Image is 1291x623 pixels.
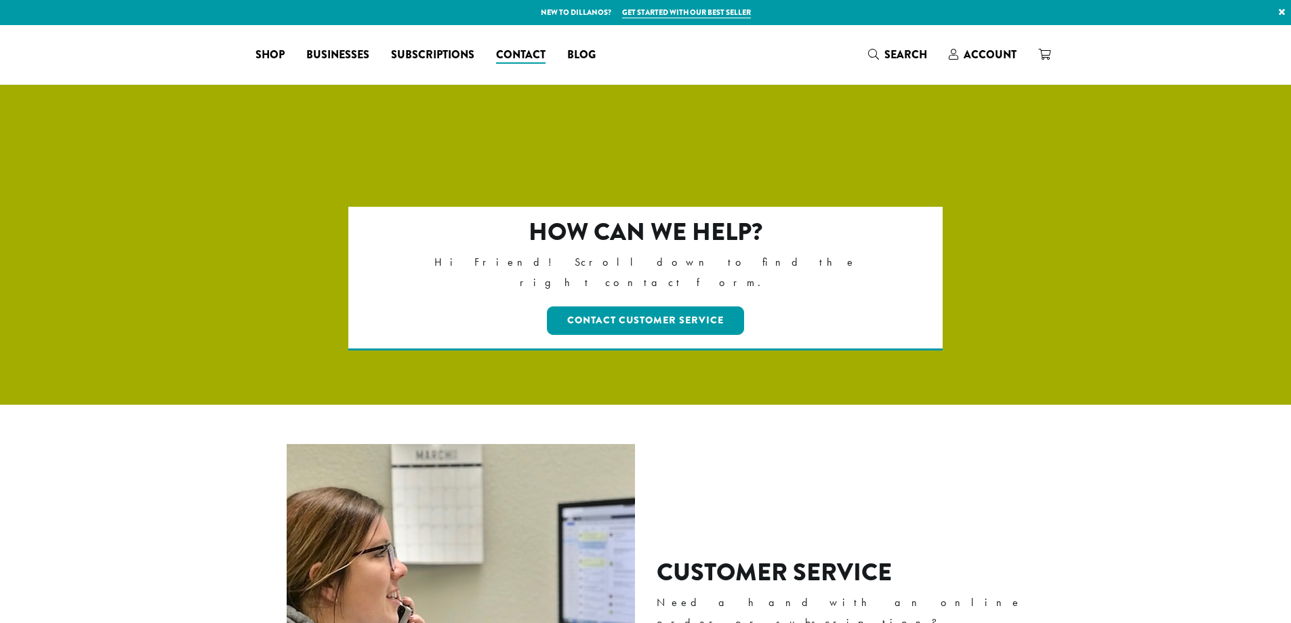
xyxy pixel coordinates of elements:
[407,218,884,247] h2: How can we help?
[657,558,1042,587] h2: Customer Service
[857,43,938,66] a: Search
[884,47,927,62] span: Search
[245,44,295,66] a: Shop
[547,306,744,335] a: Contact Customer Service
[622,7,751,18] a: Get started with our best seller
[306,47,369,64] span: Businesses
[567,47,596,64] span: Blog
[255,47,285,64] span: Shop
[496,47,546,64] span: Contact
[964,47,1017,62] span: Account
[391,47,474,64] span: Subscriptions
[407,252,884,293] p: Hi Friend! Scroll down to find the right contact form.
